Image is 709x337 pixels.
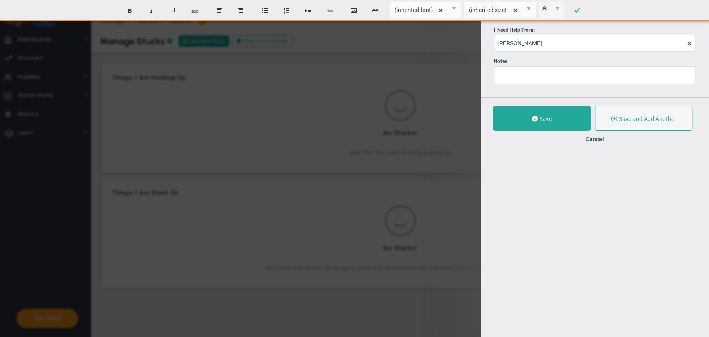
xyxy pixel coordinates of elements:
[464,2,522,18] input: Font Size
[494,35,696,52] input: Search or Invite Team Members
[185,3,205,19] button: Strikethrough
[255,3,275,19] button: Insert unordered list
[595,106,692,131] button: Save and Add Another
[298,3,318,19] button: Indent
[619,116,676,122] span: Save and Add Another
[539,1,565,19] span: Current selected color is rgba(255, 255, 255, 0)
[276,3,296,19] button: Insert ordered list
[494,58,696,66] div: Notes
[209,3,229,19] button: Align text left
[163,3,183,19] button: Underline
[447,2,461,18] span: select
[142,3,162,19] button: Italic
[696,40,702,47] span: clear
[550,2,564,18] span: select
[120,3,140,19] button: Bold
[494,26,696,34] div: I Need Help From:
[586,136,604,143] button: Cancel
[390,2,447,18] input: Font Name
[522,2,536,18] span: select
[539,116,552,122] span: Save
[567,3,587,19] a: Done!
[231,3,250,19] button: Center text
[365,3,385,19] button: Insert hyperlink
[343,3,363,19] button: Insert image
[493,106,591,131] button: Save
